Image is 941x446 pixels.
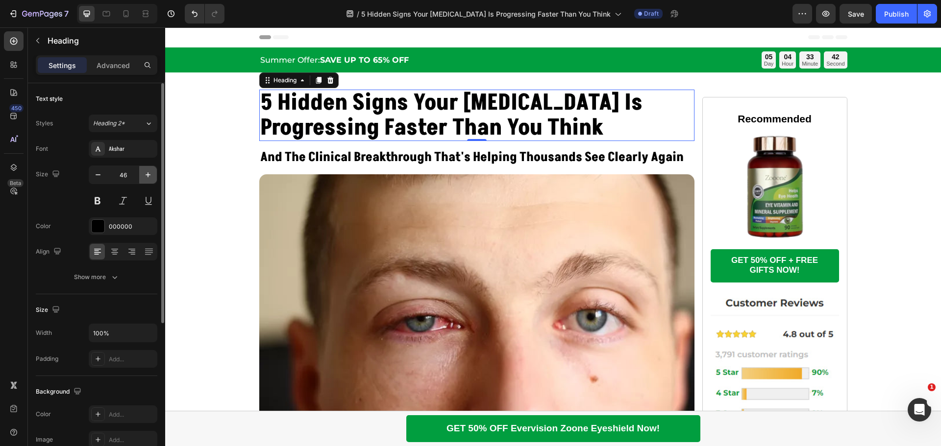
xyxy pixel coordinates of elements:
div: 450 [9,104,24,112]
div: Add... [109,355,155,364]
div: Undo/Redo [185,4,224,23]
p: GET 50% OFF Evervision Zoone Eyeshield Now! [281,396,495,407]
div: Color [36,410,51,419]
div: Background [36,385,83,399]
div: Font [36,144,48,153]
span: and the clinical breakthrough that's helping thousands see clearly again [95,121,519,139]
span: Draft [644,9,659,18]
input: Auto [89,324,157,342]
h2: Recommended [545,85,674,97]
div: Akshar [109,145,155,154]
p: Heading [48,35,153,47]
div: 42 [661,26,679,33]
div: Color [36,222,51,231]
div: 000000 [109,222,155,231]
div: Width [36,329,52,337]
p: Hour [617,34,628,39]
p: Settings [49,60,76,70]
div: Styles [36,119,53,128]
iframe: Intercom live chat [908,398,931,422]
a: GET 50% OFF Evervision Zoone Eyeshield Now! [241,388,535,415]
div: Size [36,168,62,181]
button: Heading 2* [89,115,157,132]
iframe: Design area [165,27,941,446]
div: Publish [884,9,909,19]
div: 04 [617,26,628,33]
p: Advanced [97,60,130,70]
div: Size [36,304,62,317]
div: Beta [7,179,24,187]
img: gempages_559101826016740245-67c1114a-af9c-4b76-8368-29deca42b94d.png [580,107,639,212]
button: Show more [36,268,157,286]
div: Padding [36,354,58,363]
span: Save [848,10,864,18]
div: Align [36,245,63,258]
button: Save [840,4,872,23]
div: Show more [74,272,120,282]
p: Second [661,34,679,39]
div: Add... [109,410,155,419]
span: 1 [928,383,936,391]
div: Image [36,435,53,444]
p: Get 50% OFF + Free Gifts Now! [557,228,662,248]
span: / [357,9,359,19]
span: 5 Hidden Signs Your [MEDICAL_DATA] Is Progressing Faster Than You Think [361,9,611,19]
div: Text style [36,94,63,103]
button: 7 [4,4,73,23]
div: Heading [106,48,133,57]
div: 33 [637,26,653,33]
button: Publish [876,4,917,23]
div: Add... [109,436,155,445]
p: Minute [637,34,653,39]
p: 7 [64,8,69,20]
span: Heading 2* [93,119,125,128]
p: Day [599,34,609,39]
strong: 5 Hidden Signs Your [MEDICAL_DATA] Is Progressing Faster Than You Think [95,60,477,116]
img: gempages_559101826016740245-0f45586f-9579-4bb4-9a4b-50ebff5e9121.webp [94,147,529,437]
a: Get 50% OFF + Free Gifts Now! [545,222,674,255]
